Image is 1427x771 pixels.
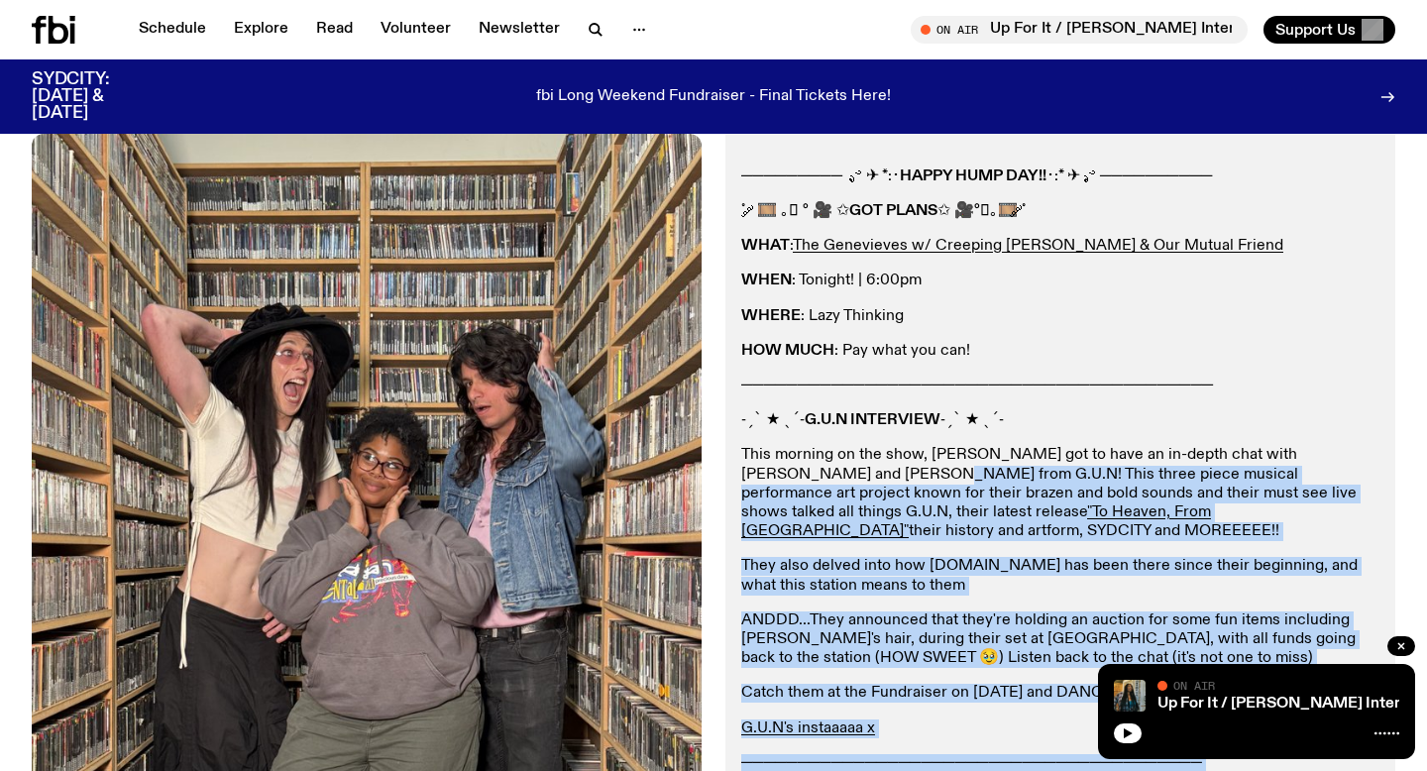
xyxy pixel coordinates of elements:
[467,16,572,44] a: Newsletter
[741,308,801,324] strong: WHERE
[741,273,792,288] strong: WHEN
[127,16,218,44] a: Schedule
[741,411,1379,430] p: ˗ˏˋ ★ ˎˊ˗ ˗ˏˋ ★ ˎˊ˗
[805,412,940,428] strong: G.U.N INTERVIEW
[911,16,1248,44] button: On AirUp For It / [PERSON_NAME] Interview
[741,343,834,359] strong: HOW MUCH
[793,238,1283,254] a: The Genevieves w/ Creeping [PERSON_NAME] & Our Mutual Friend
[1173,679,1215,692] span: On Air
[741,557,1379,595] p: They also delved into how [DOMAIN_NAME] has been there since their beginning, and what this stati...
[32,71,159,122] h3: SYDCITY: [DATE] & [DATE]
[849,203,937,219] strong: GOT PLANS
[536,88,891,106] p: fbi Long Weekend Fundraiser - Final Tickets Here!
[741,342,1379,361] p: : Pay what you can!
[741,238,790,254] strong: WHAT
[1114,680,1146,712] img: Ify - a Brown Skin girl with black braided twists, looking up to the side with her tongue stickin...
[741,446,1379,541] p: This morning on the show, [PERSON_NAME] got to have an in-depth chat with [PERSON_NAME] and [PERS...
[741,272,1379,290] p: : Tonight! | 6:00pm
[741,720,875,736] a: G.U.N's instaaaaa x
[222,16,300,44] a: Explore
[1275,21,1356,39] span: Support Us
[741,377,1379,395] p: ──────────────────────────────────────────
[741,307,1379,326] p: : Lazy Thinking
[900,168,1046,184] strong: HAPPY HUMP DAY!!
[741,684,1379,703] p: Catch them at the Fundraiser on [DATE] and DANCE! -
[304,16,365,44] a: Read
[1263,16,1395,44] button: Support Us
[741,611,1379,669] p: ANDDD...They announced that they're holding an auction for some fun items including [PERSON_NAME]...
[741,237,1379,256] p: :
[741,167,1379,186] p: ───────── .ೃ࿔ ✈︎ *:･ ･:* ✈︎ .ೃ࿔ ──────────
[369,16,463,44] a: Volunteer
[741,202,1379,221] p: ˚ ༘ 🎞️ ｡𖦹 ° 🎥 ✩ ✩ 🎥°𖦹｡🎞️ ༘˚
